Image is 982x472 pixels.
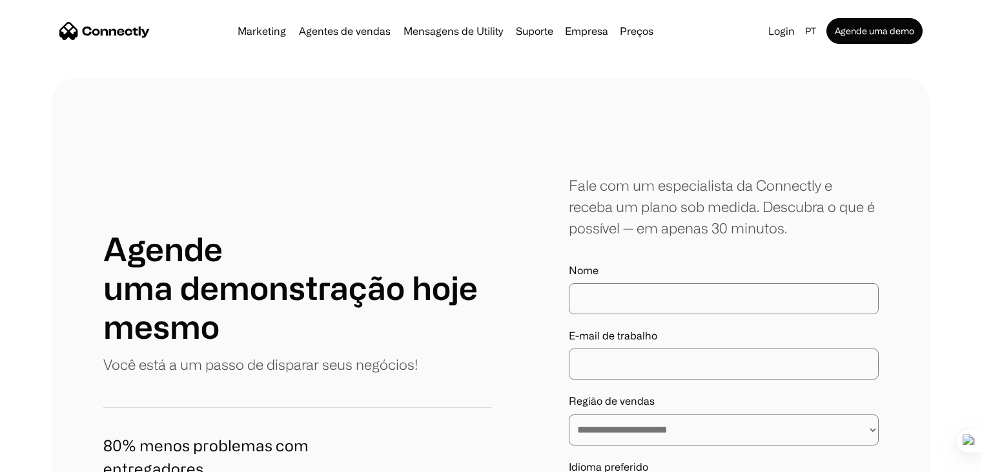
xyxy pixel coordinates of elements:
div: Empresa [565,22,608,40]
a: Suporte [511,26,558,36]
a: Mensagens de Utility [398,26,508,36]
label: Nome [569,264,879,277]
a: Agentes de vendas [294,26,396,36]
ul: Language list [26,449,77,467]
a: Marketing [232,26,291,36]
label: E-mail de trabalho [569,330,879,342]
a: Login [763,22,800,40]
a: Agende uma demo [826,18,923,44]
aside: Language selected: Português (Brasil) [13,448,77,467]
label: Região de vendas [569,395,879,407]
p: Você está a um passo de disparar seus negócios! [103,354,418,375]
a: home [59,21,150,41]
div: Fale com um especialista da Connectly e receba um plano sob medida. Descubra o que é possível — e... [569,175,879,239]
div: Empresa [561,22,612,40]
a: Preços [615,26,659,36]
div: pt [805,22,816,40]
div: pt [800,22,824,40]
h1: Agende uma demonstração hoje mesmo [103,230,491,346]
